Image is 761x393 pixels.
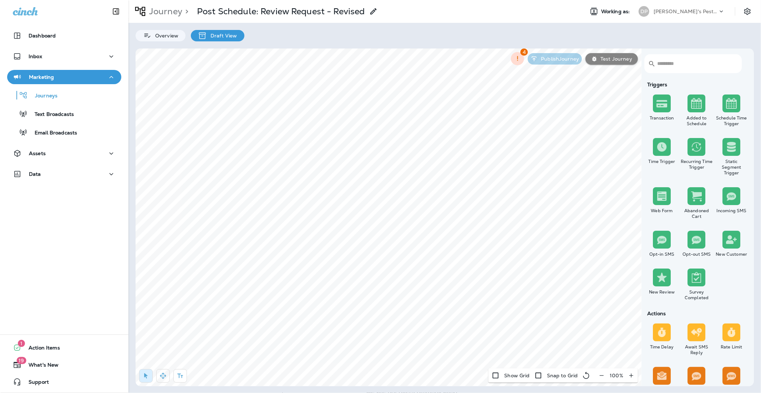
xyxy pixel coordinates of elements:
[610,373,623,378] p: 100 %
[197,6,365,17] p: Post Schedule: Review Request - Revised
[521,49,528,56] span: 4
[7,341,121,355] button: 1Action Items
[28,93,57,99] p: Journeys
[7,29,121,43] button: Dashboard
[547,373,578,378] p: Snap to Grid
[21,379,49,388] span: Support
[7,167,121,181] button: Data
[715,159,747,176] div: Static Segment Trigger
[715,115,747,127] div: Schedule Time Trigger
[29,33,56,39] p: Dashboard
[21,362,59,371] span: What's New
[715,251,747,257] div: New Customer
[16,357,26,364] span: 19
[715,208,747,214] div: Incoming SMS
[7,106,121,121] button: Text Broadcasts
[207,33,237,39] p: Draft View
[646,344,678,350] div: Time Delay
[598,56,632,62] p: Test Journey
[646,159,678,164] div: Time Trigger
[644,311,749,316] div: Actions
[646,289,678,295] div: New Review
[681,344,713,356] div: Await SMS Reply
[681,251,713,257] div: Opt-out SMS
[585,53,638,65] button: Test Journey
[21,345,60,353] span: Action Items
[644,82,749,87] div: Triggers
[504,373,529,378] p: Show Grid
[7,88,121,103] button: Journeys
[29,53,42,59] p: Inbox
[152,33,178,39] p: Overview
[27,111,74,118] p: Text Broadcasts
[646,251,678,257] div: Opt-in SMS
[7,375,121,389] button: Support
[7,125,121,140] button: Email Broadcasts
[106,4,126,19] button: Collapse Sidebar
[18,340,25,347] span: 1
[7,146,121,160] button: Assets
[654,9,718,14] p: [PERSON_NAME]'s Pest Control
[7,358,121,372] button: 19What's New
[29,150,46,156] p: Assets
[146,6,182,17] p: Journey
[7,70,121,84] button: Marketing
[29,171,41,177] p: Data
[681,289,713,301] div: Survey Completed
[715,344,747,350] div: Rate Limit
[7,49,121,63] button: Inbox
[27,130,77,137] p: Email Broadcasts
[29,74,54,80] p: Marketing
[182,6,188,17] p: >
[646,115,678,121] div: Transaction
[681,159,713,170] div: Recurring Time Trigger
[741,5,754,18] button: Settings
[601,9,631,15] span: Working as:
[681,115,713,127] div: Added to Schedule
[646,208,678,214] div: Web Form
[681,208,713,219] div: Abandoned Cart
[639,6,649,17] div: DP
